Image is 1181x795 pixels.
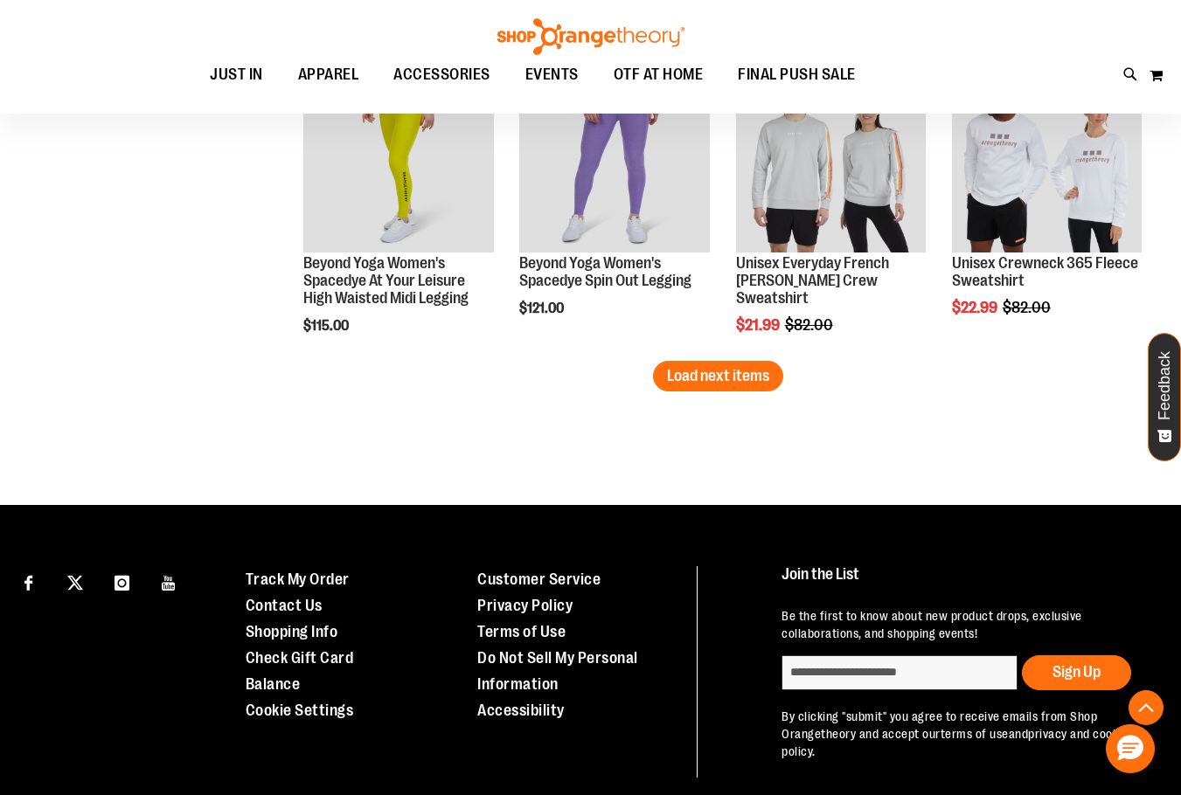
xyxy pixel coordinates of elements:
[941,727,1009,741] a: terms of use
[393,55,490,94] span: ACCESSORIES
[303,254,469,307] a: Beyond Yoga Women's Spacedye At Your Leisure High Waisted Midi Legging
[511,54,718,361] div: product
[952,299,1000,316] span: $22.99
[246,623,338,640] a: Shopping Info
[596,55,721,95] a: OTF AT HOME
[736,254,889,307] a: Unisex Everyday French [PERSON_NAME] Crew Sweatshirt
[298,55,359,94] span: APPAREL
[952,63,1142,255] a: Product image for Unisex Crewneck 365 Fleece SweatshirtSALE
[246,649,354,693] a: Check Gift Card Balance
[519,63,709,252] img: Product image for Beyond Yoga Womens Spacedye Spin Out Legging
[720,55,873,95] a: FINAL PUSH SALE
[477,623,566,640] a: Terms of Use
[736,63,926,252] img: Product image for Unisex Everyday French Terry Crew Sweatshirt
[782,566,1149,598] h4: Join the List
[67,575,83,591] img: Twitter
[246,597,323,614] a: Contact Us
[1106,724,1155,773] button: Hello, have a question? Let’s chat.
[303,318,351,334] span: $115.00
[295,54,502,378] div: product
[952,63,1142,252] img: Product image for Unisex Crewneck 365 Fleece Sweatshirt
[495,18,687,55] img: Shop Orangetheory
[525,55,579,94] span: EVENTS
[477,597,573,614] a: Privacy Policy
[952,254,1138,289] a: Unisex Crewneck 365 Fleece Sweatshirt
[477,702,565,719] a: Accessibility
[246,702,354,719] a: Cookie Settings
[1129,690,1164,725] button: Back To Top
[614,55,704,94] span: OTF AT HOME
[782,708,1149,760] p: By clicking "submit" you agree to receive emails from Shop Orangetheory and accept our and
[477,570,601,588] a: Customer Service
[738,55,856,94] span: FINAL PUSH SALE
[782,727,1128,758] a: privacy and cookie policy.
[736,316,782,334] span: $21.99
[281,55,377,94] a: APPAREL
[1148,333,1181,461] button: Feedback - Show survey
[477,649,638,693] a: Do Not Sell My Personal Information
[508,55,596,95] a: EVENTS
[736,63,926,255] a: Product image for Unisex Everyday French Terry Crew SweatshirtSALE
[653,361,783,391] button: Load next items
[785,316,836,334] span: $82.00
[210,55,263,94] span: JUST IN
[519,254,691,289] a: Beyond Yoga Women's Spacedye Spin Out Legging
[107,566,137,597] a: Visit our Instagram page
[1052,663,1101,681] span: Sign Up
[943,54,1150,361] div: product
[376,55,508,95] a: ACCESSORIES
[1003,299,1053,316] span: $82.00
[519,63,709,255] a: Product image for Beyond Yoga Womens Spacedye Spin Out Legging
[1157,351,1173,420] span: Feedback
[246,570,350,588] a: Track My Order
[1022,655,1131,690] button: Sign Up
[13,566,44,597] a: Visit our Facebook page
[154,566,184,597] a: Visit our Youtube page
[519,301,566,316] span: $121.00
[60,566,91,597] a: Visit our X page
[727,54,934,378] div: product
[303,63,493,252] img: Product image for Beyond Yoga Womens Spacedye At Your Leisure High Waisted Midi Legging
[782,655,1018,690] input: enter email
[192,55,281,95] a: JUST IN
[667,367,769,384] span: Load next items
[782,607,1149,642] p: Be the first to know about new product drops, exclusive collaborations, and shopping events!
[303,63,493,255] a: Product image for Beyond Yoga Womens Spacedye At Your Leisure High Waisted Midi Legging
